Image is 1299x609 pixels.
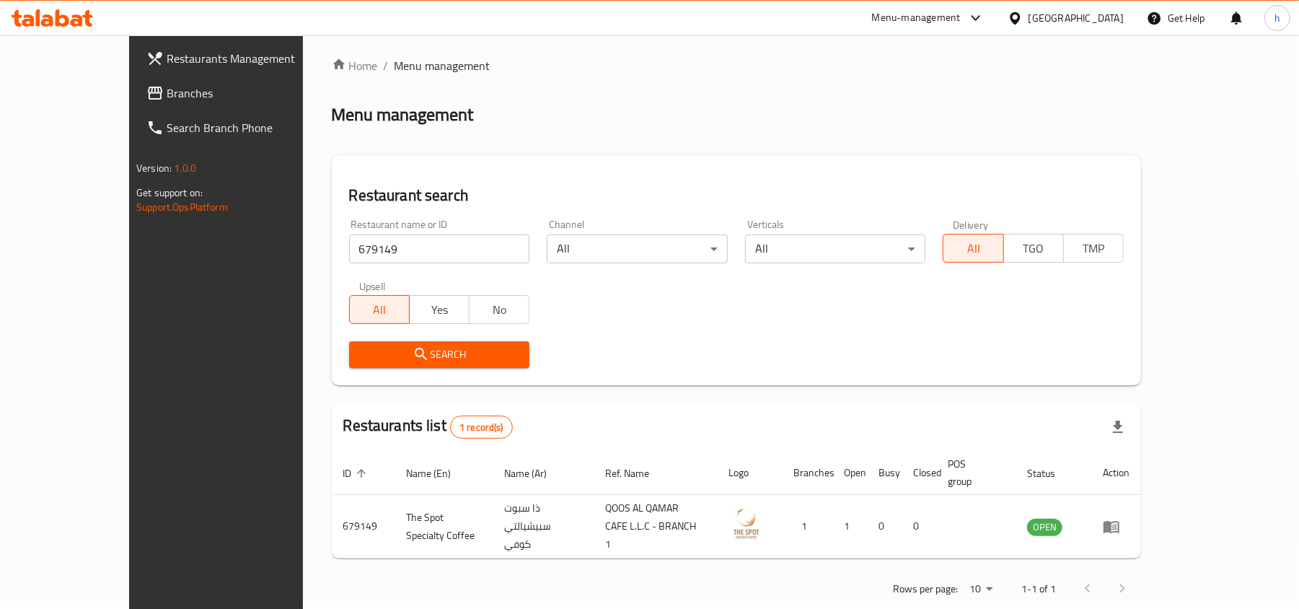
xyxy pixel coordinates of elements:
[1274,10,1280,26] span: h
[1103,518,1130,535] div: Menu
[395,495,493,558] td: The Spot Specialty Coffee
[451,421,512,434] span: 1 record(s)
[872,9,961,27] div: Menu-management
[949,238,998,259] span: All
[343,415,513,439] h2: Restaurants list
[135,76,346,110] a: Branches
[475,299,524,320] span: No
[1021,580,1056,598] p: 1-1 of 1
[1063,234,1124,263] button: TMP
[332,451,1141,558] table: enhanced table
[1003,234,1064,263] button: TGO
[782,451,832,495] th: Branches
[332,103,474,126] h2: Menu management
[332,495,395,558] td: 679149
[332,57,1141,74] nav: breadcrumb
[332,57,378,74] a: Home
[782,495,832,558] td: 1
[349,295,410,324] button: All
[717,451,782,495] th: Logo
[136,198,228,216] a: Support.OpsPlatform
[409,295,470,324] button: Yes
[728,506,765,542] img: The Spot Specialty Coffee
[136,183,203,202] span: Get support on:
[359,281,386,291] label: Upsell
[893,580,958,598] p: Rows per page:
[1029,10,1124,26] div: [GEOGRAPHIC_DATA]
[167,119,335,136] span: Search Branch Phone
[167,50,335,67] span: Restaurants Management
[594,495,718,558] td: QOOS AL QAMAR CAFE L.L.C - BRANCH 1
[606,465,669,482] span: Ref. Name
[1101,410,1135,444] div: Export file
[1010,238,1058,259] span: TGO
[1027,519,1062,536] div: OPEN
[867,451,902,495] th: Busy
[356,299,404,320] span: All
[349,235,530,263] input: Search for restaurant name or ID..
[1027,519,1062,535] span: OPEN
[349,341,530,368] button: Search
[469,295,529,324] button: No
[167,84,335,102] span: Branches
[1070,238,1118,259] span: TMP
[1091,451,1141,495] th: Action
[902,451,936,495] th: Closed
[135,41,346,76] a: Restaurants Management
[953,219,989,229] label: Delivery
[136,159,172,178] span: Version:
[964,579,998,600] div: Rows per page:
[135,110,346,145] a: Search Branch Phone
[349,185,1124,206] h2: Restaurant search
[407,465,470,482] span: Name (En)
[361,346,519,364] span: Search
[867,495,902,558] td: 0
[547,235,728,263] div: All
[948,455,998,490] span: POS group
[174,159,196,178] span: 1.0.0
[902,495,936,558] td: 0
[943,234,1003,263] button: All
[745,235,926,263] div: All
[832,495,867,558] td: 1
[415,299,464,320] span: Yes
[1027,465,1074,482] span: Status
[832,451,867,495] th: Open
[504,465,565,482] span: Name (Ar)
[395,57,490,74] span: Menu management
[493,495,594,558] td: ذا سبوت سبيشيالتي كوفي
[384,57,389,74] li: /
[343,465,371,482] span: ID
